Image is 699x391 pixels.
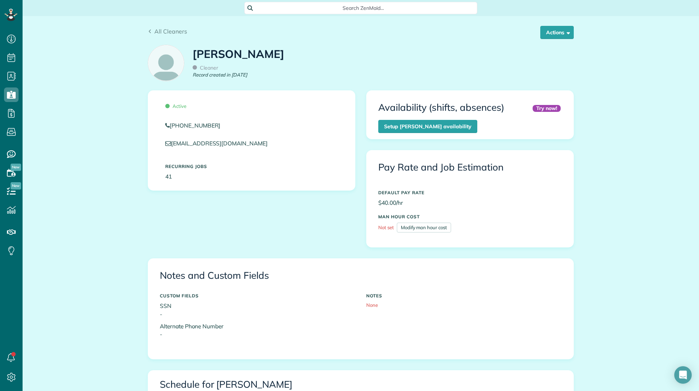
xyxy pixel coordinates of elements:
h3: Availability (shifts, absences) [378,102,504,113]
h5: DEFAULT PAY RATE [378,190,562,195]
h5: Recurring Jobs [165,164,338,169]
span: New [11,182,21,189]
p: 41 [165,172,338,181]
a: [PHONE_NUMBER] [165,121,338,130]
a: All Cleaners [148,27,187,36]
h5: CUSTOM FIELDS [160,293,355,298]
h3: Pay Rate and Job Estimation [378,162,562,173]
p: $40.00/hr [378,199,562,207]
p: Alternate Phone Number - [160,322,355,339]
a: [EMAIL_ADDRESS][DOMAIN_NAME] [165,140,275,147]
a: Setup [PERSON_NAME] availability [378,120,477,133]
em: Record created in [DATE] [193,71,247,78]
span: None [366,302,378,308]
span: New [11,164,21,171]
span: Active [165,103,186,109]
div: Open Intercom Messenger [674,366,692,384]
p: SSN - [160,302,355,318]
h1: [PERSON_NAME] [193,48,284,60]
h5: NOTES [366,293,562,298]
h3: Notes and Custom Fields [160,270,562,281]
button: Actions [540,26,574,39]
span: Cleaner [193,64,218,71]
h3: Schedule for [PERSON_NAME] [160,379,562,390]
a: Modify man hour cost [397,223,451,232]
h5: MAN HOUR COST [378,214,562,219]
span: All Cleaners [154,28,187,35]
img: employee_icon-c2f8239691d896a72cdd9dc41cfb7b06f9d69bdd837a2ad469be8ff06ab05b5f.png [148,45,184,81]
div: Try now! [533,105,561,112]
span: Not set [378,224,394,230]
